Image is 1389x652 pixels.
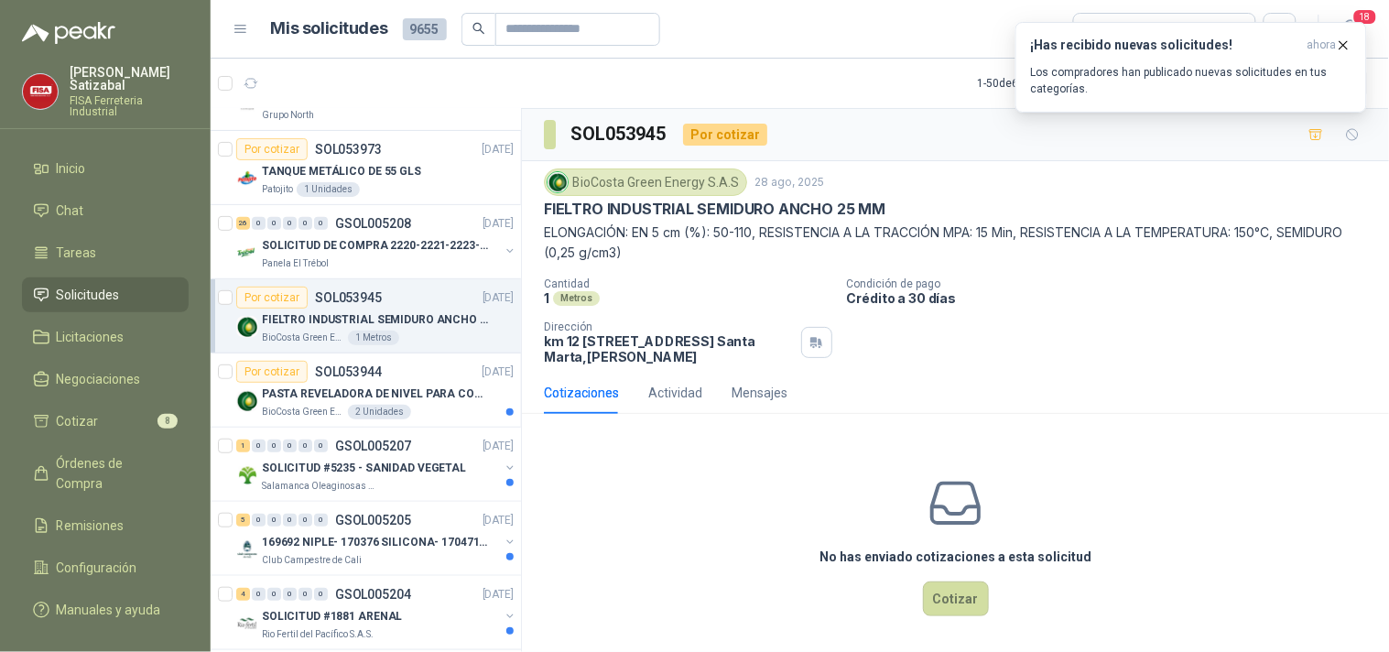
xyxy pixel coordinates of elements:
div: 0 [252,588,266,601]
p: Rio Fertil del Pacífico S.A.S. [262,627,374,642]
p: Condición de pago [847,277,1382,290]
div: 0 [252,217,266,230]
div: 1 [236,440,250,452]
a: 4 0 0 0 0 0 GSOL005204[DATE] Company LogoSOLICITUD #1881 ARENALRio Fertil del Pacífico S.A.S. [236,583,517,642]
p: SOLICITUD #1881 ARENAL [262,608,402,625]
span: Órdenes de Compra [57,453,171,494]
div: Por cotizar [236,138,308,160]
div: 0 [283,514,297,527]
div: BioCosta Green Energy S.A.S [544,168,747,196]
p: GSOL005205 [335,514,411,527]
p: ELONGACIÓN: EN 5 cm (%): 50-110, RESISTENCIA A LA TRACCIÓN MPA: 15 Min, RESISTENCIA A LA TEMPERAT... [544,223,1367,263]
a: Manuales y ayuda [22,592,189,627]
p: Los compradores han publicado nuevas solicitudes en tus categorías. [1031,64,1351,97]
p: FIELTRO INDUSTRIAL SEMIDURO ANCHO 25 MM [544,200,885,219]
a: Tareas [22,235,189,270]
p: 1 [544,290,549,306]
h3: No has enviado cotizaciones a esta solicitud [819,547,1091,567]
div: 1 Unidades [297,182,360,197]
span: 9655 [403,18,447,40]
div: 0 [267,514,281,527]
span: Remisiones [57,516,125,536]
img: Company Logo [236,613,258,635]
p: Crédito a 30 días [847,290,1382,306]
div: 0 [267,588,281,601]
p: SOLICITUD DE COMPRA 2220-2221-2223-2224 [262,237,490,255]
img: Company Logo [236,242,258,264]
span: Licitaciones [57,327,125,347]
span: Tareas [57,243,97,263]
div: 0 [298,217,312,230]
p: [PERSON_NAME] Satizabal [70,66,189,92]
a: Remisiones [22,508,189,543]
div: 0 [314,588,328,601]
p: [DATE] [483,364,514,381]
p: 28 ago, 2025 [754,174,824,191]
p: GSOL005204 [335,588,411,601]
a: 26 0 0 0 0 0 GSOL005208[DATE] Company LogoSOLICITUD DE COMPRA 2220-2221-2223-2224Panela El Trébol [236,212,517,271]
div: Actividad [648,383,702,403]
img: Company Logo [236,390,258,412]
p: SOLICITUD #5235 - SANIDAD VEGETAL [262,460,466,477]
a: Por cotizarSOL053944[DATE] Company LogoPASTA REVELADORA DE NIVEL PARA COMBUSTIBLES/ACEITES DE COL... [211,353,521,428]
p: [DATE] [483,289,514,307]
p: Patojito [262,182,293,197]
p: [DATE] [483,215,514,233]
img: Company Logo [23,74,58,109]
div: 0 [283,440,297,452]
div: Por cotizar [236,361,308,383]
div: Por cotizar [683,124,767,146]
span: Configuración [57,558,137,578]
p: [DATE] [483,512,514,529]
div: 0 [283,217,297,230]
div: 2 Unidades [348,405,411,419]
div: 5 [236,514,250,527]
img: Logo peakr [22,22,115,44]
span: Chat [57,201,84,221]
a: Inicio [22,151,189,186]
p: [DATE] [483,586,514,603]
span: Inicio [57,158,86,179]
span: search [472,22,485,35]
p: [DATE] [483,438,514,455]
img: Company Logo [548,172,568,192]
div: 0 [267,440,281,452]
p: FIELTRO INDUSTRIAL SEMIDURO ANCHO 25 MM [262,311,490,329]
img: Company Logo [236,464,258,486]
span: Cotizar [57,411,99,431]
div: Metros [553,291,600,306]
div: Mensajes [732,383,787,403]
span: Manuales y ayuda [57,600,161,620]
p: FISA Ferreteria Industrial [70,95,189,117]
div: 0 [314,440,328,452]
div: 0 [252,440,266,452]
div: Todas [1085,19,1123,39]
span: Solicitudes [57,285,120,305]
img: Company Logo [236,168,258,190]
div: 1 Metros [348,331,399,345]
a: 5 0 0 0 0 0 GSOL005205[DATE] Company Logo169692 NIPLE- 170376 SILICONA- 170471 VALVULA REGClub Ca... [236,509,517,568]
div: 0 [252,514,266,527]
h3: SOL053945 [570,120,668,148]
p: BioCosta Green Energy S.A.S [262,331,344,345]
span: ahora [1308,38,1337,53]
p: Grupo North [262,108,314,123]
p: Club Campestre de Cali [262,553,362,568]
p: 169692 NIPLE- 170376 SILICONA- 170471 VALVULA REG [262,534,490,551]
div: 0 [298,440,312,452]
p: BioCosta Green Energy S.A.S [262,405,344,419]
a: 1 0 0 0 0 0 GSOL005207[DATE] Company LogoSOLICITUD #5235 - SANIDAD VEGETALSalamanca Oleaginosas SAS [236,435,517,494]
p: TANQUE METÁLICO DE 55 GLS [262,163,421,180]
a: Configuración [22,550,189,585]
div: Cotizaciones [544,383,619,403]
div: 4 [236,588,250,601]
div: Por cotizar [236,287,308,309]
p: Panela El Trébol [262,256,329,271]
div: 26 [236,217,250,230]
div: 0 [314,217,328,230]
span: 18 [1352,8,1378,26]
div: 0 [298,588,312,601]
p: km 12 [STREET_ADDRESS] Santa Marta , [PERSON_NAME] [544,333,794,364]
img: Company Logo [236,538,258,560]
a: Licitaciones [22,320,189,354]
